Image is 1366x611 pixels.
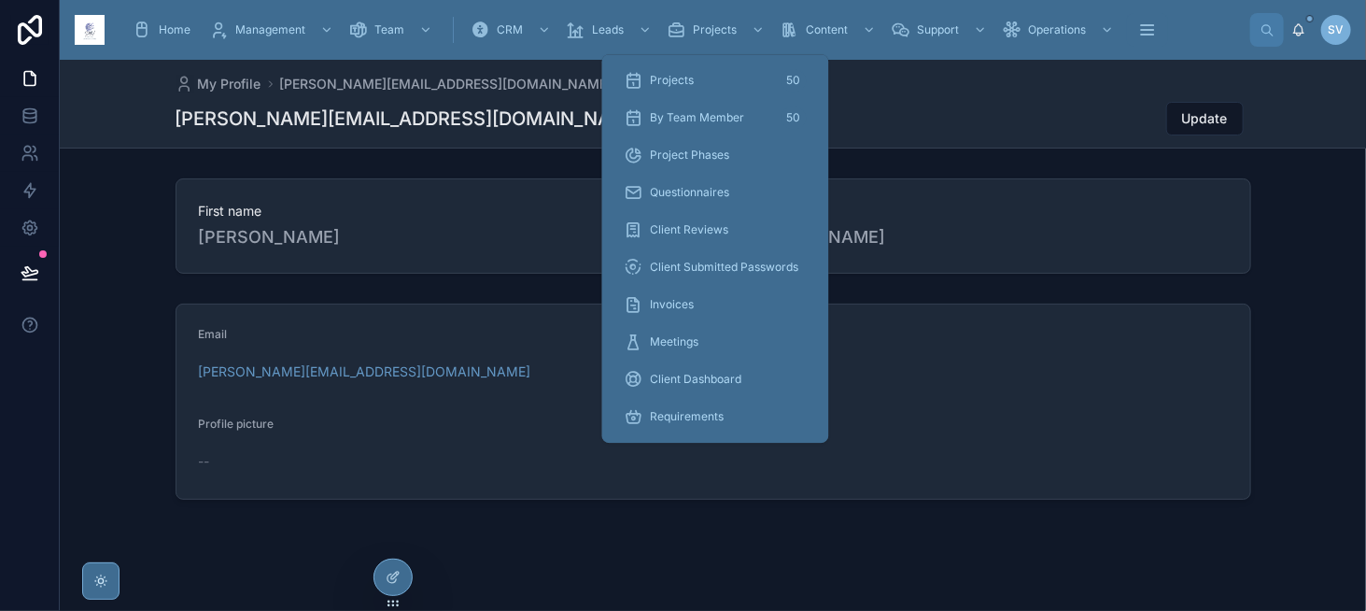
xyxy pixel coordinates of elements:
span: Projects [651,73,695,88]
a: Client Submitted Passwords [613,250,818,284]
a: Questionnaires [613,176,818,209]
button: Update [1166,102,1244,135]
span: SV [1329,22,1345,37]
img: App logo [75,15,105,45]
span: Client Dashboard [651,372,742,387]
span: [PERSON_NAME] [744,224,1228,250]
div: 50 [782,69,807,92]
a: Management [204,13,343,47]
a: Operations [996,13,1123,47]
a: Support [885,13,996,47]
a: Projects [661,13,774,47]
a: Projects50 [613,64,818,97]
a: By Team Member50 [613,101,818,135]
a: Client Dashboard [613,362,818,396]
span: Update [1182,109,1228,128]
div: 50 [782,107,807,129]
span: Management [235,22,305,37]
span: My Profile [198,75,261,93]
span: Requirements [651,409,725,424]
a: [PERSON_NAME][EMAIL_ADDRESS][DOMAIN_NAME] [199,362,531,381]
span: Home [159,22,190,37]
span: By Team Member [651,110,745,125]
span: Meetings [651,334,699,349]
a: Content [774,13,885,47]
span: [PERSON_NAME] [199,224,683,250]
a: CRM [465,13,560,47]
a: Invoices [613,288,818,321]
a: [PERSON_NAME][EMAIL_ADDRESS][DOMAIN_NAME] [280,75,613,93]
a: Requirements [613,400,818,433]
span: Client Reviews [651,222,729,237]
a: Team [343,13,442,47]
span: Projects [693,22,737,37]
span: CRM [497,22,523,37]
span: Client Submitted Passwords [651,260,799,275]
span: Invoices [651,297,695,312]
a: Meetings [613,325,818,359]
span: Last name [744,202,1228,220]
div: scrollable content [120,9,1250,50]
a: Leads [560,13,661,47]
span: Content [806,22,848,37]
h1: [PERSON_NAME][EMAIL_ADDRESS][DOMAIN_NAME] [176,106,646,132]
span: Leads [592,22,624,37]
span: -- [199,452,210,471]
span: Email [199,327,228,341]
span: Team [374,22,404,37]
span: Project Phases [651,148,730,163]
span: Operations [1028,22,1086,37]
a: Client Reviews [613,213,818,247]
span: Support [917,22,959,37]
span: Questionnaires [651,185,730,200]
span: First name [199,202,683,220]
span: Profile picture [199,417,275,431]
a: Project Phases [613,138,818,172]
a: My Profile [176,75,261,93]
a: Home [127,13,204,47]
